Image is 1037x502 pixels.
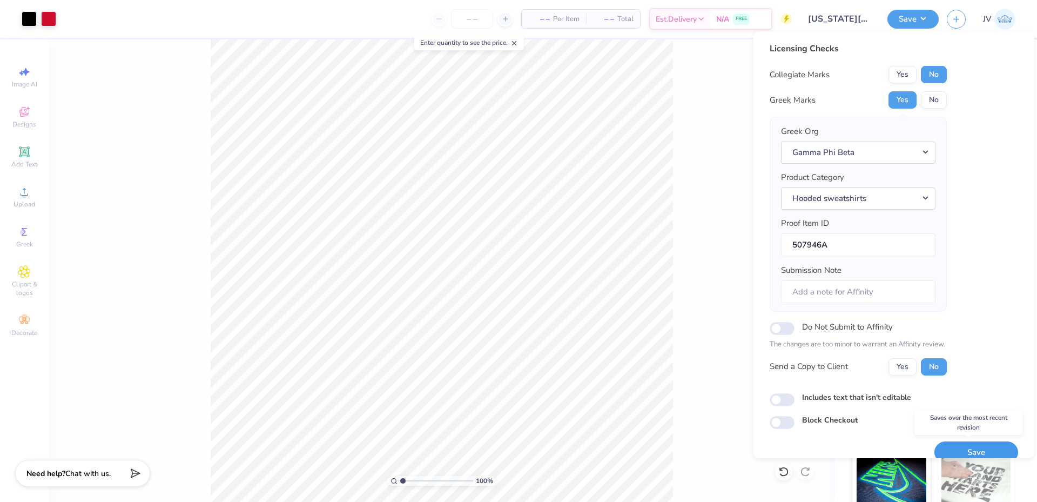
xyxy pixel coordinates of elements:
[888,91,917,109] button: Yes
[716,14,729,25] span: N/A
[921,358,947,376] button: No
[14,200,35,209] span: Upload
[781,280,935,304] input: Add a note for Affinity
[12,80,37,89] span: Image AI
[16,240,33,249] span: Greek
[656,14,697,25] span: Est. Delivery
[553,14,580,25] span: Per Item
[617,14,634,25] span: Total
[770,360,848,373] div: Send a Copy to Client
[770,94,816,106] div: Greek Marks
[770,339,947,350] p: The changes are too minor to warrant an Affinity review.
[592,14,614,25] span: – –
[888,66,917,83] button: Yes
[914,410,1022,435] div: Saves over the most recent revision
[802,392,911,403] label: Includes text that isn't editable
[921,91,947,109] button: No
[802,414,858,426] label: Block Checkout
[800,8,879,30] input: Untitled Design
[770,69,830,81] div: Collegiate Marks
[451,9,493,29] input: – –
[888,358,917,376] button: Yes
[414,35,524,50] div: Enter quantity to see the price.
[528,14,550,25] span: – –
[983,13,992,25] span: JV
[781,264,841,277] label: Submission Note
[476,476,493,486] span: 100 %
[983,9,1015,30] a: JV
[736,15,747,23] span: FREE
[5,280,43,297] span: Clipart & logos
[11,329,37,337] span: Decorate
[781,171,844,184] label: Product Category
[781,188,935,210] button: Hooded sweatshirts
[802,320,893,334] label: Do Not Submit to Affinity
[770,42,947,55] div: Licensing Checks
[994,9,1015,30] img: Jo Vincent
[11,160,37,169] span: Add Text
[887,10,939,29] button: Save
[12,120,36,129] span: Designs
[65,468,111,479] span: Chat with us.
[781,142,935,164] button: Gamma Phi Beta
[781,125,819,138] label: Greek Org
[921,66,947,83] button: No
[26,468,65,479] strong: Need help?
[934,441,1018,464] button: Save
[781,217,829,230] label: Proof Item ID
